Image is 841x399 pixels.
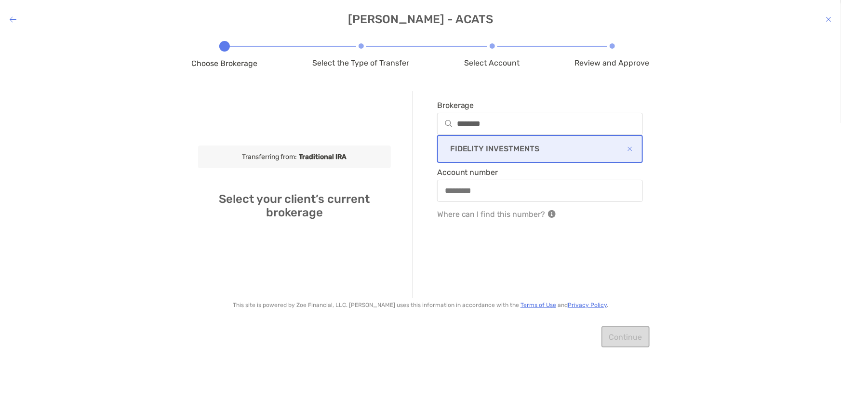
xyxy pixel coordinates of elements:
div: Transferring from: [198,146,391,168]
img: Your Investments Notification [548,210,556,218]
p: Where can I find this number? [437,210,546,219]
span: Review and Approve [575,58,650,67]
img: Selected Broker Icon [627,146,632,151]
p: FIDELITY INVESTMENTS [450,144,540,153]
span: Brokerage [437,101,643,110]
span: Select the Type of Transfer [313,58,410,67]
input: Brokerageinput icon [457,120,643,128]
span: Select Account [465,58,520,67]
a: Terms of Use [521,302,556,308]
b: Traditional IRA [297,153,347,161]
img: input icon [445,120,453,127]
span: Account number [437,168,643,177]
h4: Select your client’s current brokerage [198,192,391,219]
p: This site is powered by Zoe Financial, LLC. [PERSON_NAME] uses this information in accordance wit... [192,302,650,308]
input: Account number [438,186,643,195]
span: Choose Brokerage [192,59,258,68]
a: Privacy Policy [568,302,607,308]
